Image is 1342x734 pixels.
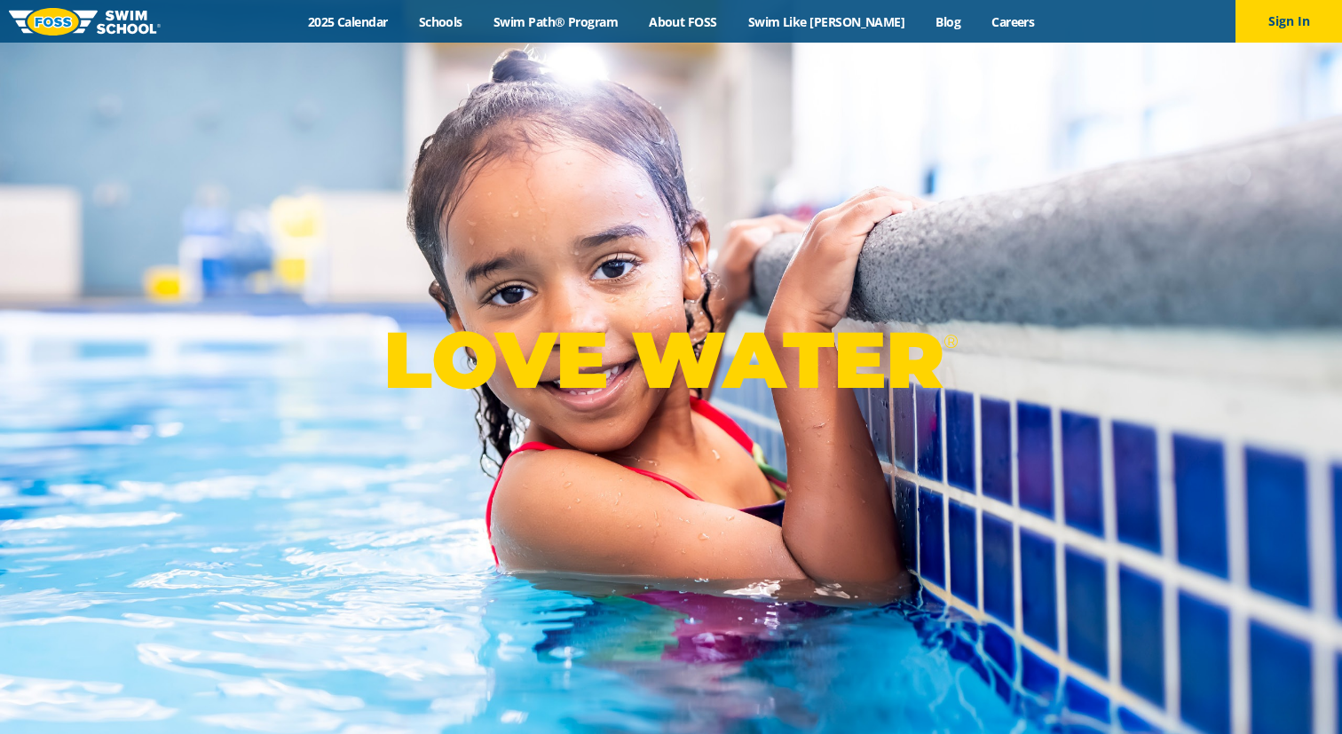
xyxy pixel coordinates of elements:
a: Careers [976,13,1050,30]
img: FOSS Swim School Logo [9,8,161,36]
a: 2025 Calendar [292,13,403,30]
a: Swim Like [PERSON_NAME] [732,13,920,30]
a: About FOSS [634,13,733,30]
a: Swim Path® Program [478,13,633,30]
a: Blog [920,13,976,30]
sup: ® [943,330,958,352]
p: LOVE WATER [383,312,958,407]
a: Schools [403,13,478,30]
